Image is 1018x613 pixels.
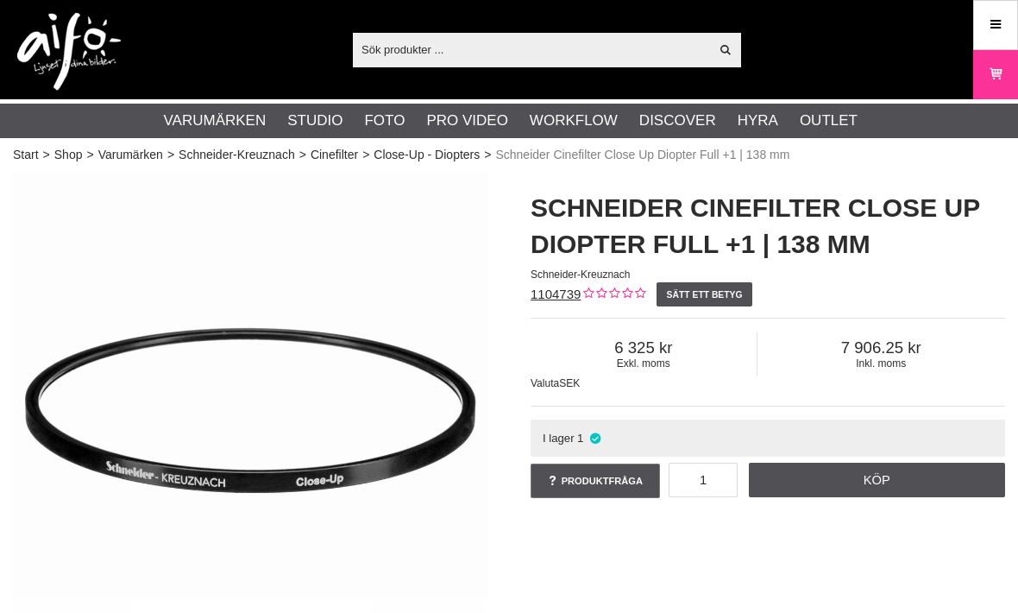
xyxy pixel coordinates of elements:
span: > [86,146,93,164]
span: Valuta [531,377,559,389]
a: Start [13,146,39,164]
a: Outlet [800,110,858,132]
a: Discover [639,110,716,132]
a: Schneider-Kreuznach [179,146,295,164]
a: Workflow [530,110,618,132]
a: Shop [54,146,83,164]
a: Köp [749,463,1006,497]
a: Produktfråga [531,464,660,498]
a: Cinefilter [311,146,358,164]
span: > [167,146,174,164]
span: SEK [559,377,580,389]
span: 6 325 [531,338,757,357]
a: 1104739 [531,287,581,301]
span: Exkl. moms [531,357,757,370]
a: Varumärken [164,110,267,132]
span: 7 906.25 [757,338,1005,357]
input: Sök produkter ... [353,36,709,62]
a: Hyra [738,110,778,132]
span: > [362,146,369,164]
div: Kundbetyg: 0 [581,286,645,304]
img: logo.png [17,13,121,91]
span: I lager [543,432,575,445]
span: Schneider Cinefilter Close Up Diopter Full +1 | 138 mm [495,146,789,164]
h1: Schneider Cinefilter Close Up Diopter Full +1 | 138 mm [531,190,1005,262]
span: > [484,146,491,164]
span: > [299,146,306,164]
span: 1 [577,432,583,445]
span: > [43,146,50,164]
a: Varumärken [98,146,163,164]
a: Studio [287,110,342,132]
span: Inkl. moms [757,357,1005,370]
a: Sätt ett betyg [657,282,752,306]
span: Schneider-Kreuznach [531,269,630,281]
a: Pro Video [426,110,507,132]
i: I lager [588,432,602,445]
a: Foto [364,110,405,132]
a: Close-Up - Diopters [374,146,480,164]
